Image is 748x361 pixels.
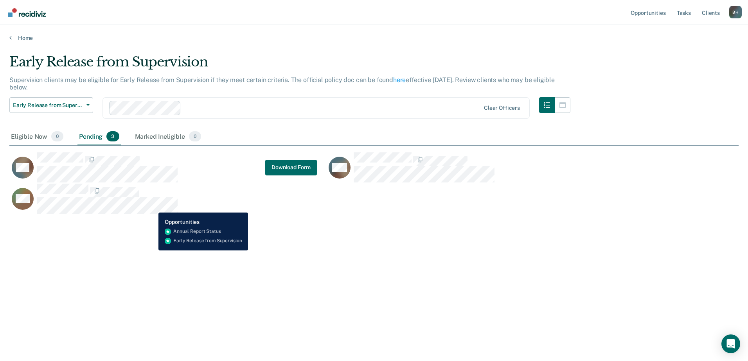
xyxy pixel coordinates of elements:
div: Eligible Now0 [9,128,65,145]
div: Clear officers [484,105,520,111]
a: Navigate to form link [265,160,317,175]
div: CaseloadOpportunityCell-04472009 [9,152,326,183]
a: Home [9,34,739,41]
span: Early Release from Supervision [13,102,83,109]
div: Open Intercom Messenger [721,334,740,353]
span: 0 [189,131,201,141]
div: CaseloadOpportunityCell-08110301 [9,183,326,214]
p: Supervision clients may be eligible for Early Release from Supervision if they meet certain crite... [9,76,555,91]
div: Marked Ineligible0 [133,128,203,145]
a: here [393,76,406,84]
button: Download Form [265,160,317,175]
img: Recidiviz [8,8,46,17]
button: Profile dropdown button [729,6,742,18]
span: 0 [51,131,63,141]
div: CaseloadOpportunityCell-03780374 [326,152,643,183]
div: Early Release from Supervision [9,54,570,76]
div: B H [729,6,742,18]
div: Pending3 [77,128,120,145]
span: 3 [106,131,119,141]
button: Early Release from Supervision [9,97,93,113]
